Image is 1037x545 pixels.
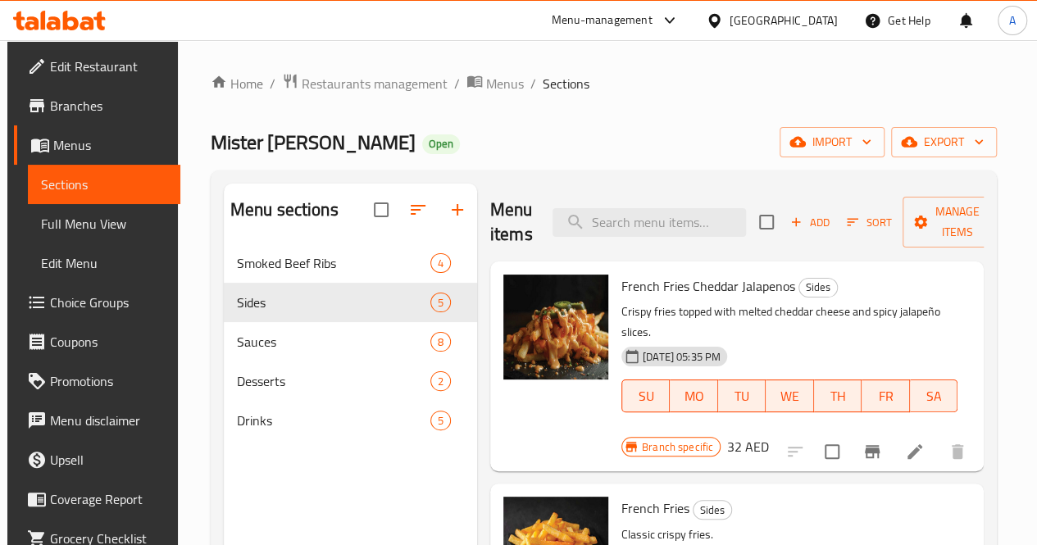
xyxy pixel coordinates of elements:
[237,332,430,352] span: Sauces
[430,332,451,352] div: items
[224,283,477,322] div: Sides5
[466,73,524,94] a: Menus
[621,496,689,520] span: French Fries
[224,322,477,361] div: Sauces8
[41,253,167,273] span: Edit Menu
[431,295,450,311] span: 5
[847,213,892,232] span: Sort
[224,401,477,440] div: Drinks5
[725,384,759,408] span: TU
[270,74,275,93] li: /
[793,132,871,152] span: import
[224,243,477,283] div: Smoked Beef Ribs4
[910,379,957,412] button: SA
[772,384,807,408] span: WE
[398,190,438,229] span: Sort sections
[891,127,997,157] button: export
[14,283,180,322] a: Choice Groups
[211,124,416,161] span: Mister [PERSON_NAME]
[836,210,903,235] span: Sort items
[904,132,984,152] span: export
[430,293,451,312] div: items
[843,210,896,235] button: Sort
[422,134,460,154] div: Open
[41,175,167,194] span: Sections
[224,237,477,447] nav: Menu sections
[905,442,925,461] a: Edit menu item
[635,439,720,455] span: Branch specific
[486,74,524,93] span: Menus
[364,193,398,227] span: Select all sections
[815,434,849,469] span: Select to update
[53,135,167,155] span: Menus
[621,274,795,298] span: French Fries Cheddar Jalapenos
[727,435,769,458] h6: 32 AED
[938,432,977,471] button: delete
[237,253,430,273] span: Smoked Beef Ribs
[784,210,836,235] button: Add
[694,501,731,520] span: Sides
[50,96,167,116] span: Branches
[50,371,167,391] span: Promotions
[430,253,451,273] div: items
[621,379,670,412] button: SU
[224,361,477,401] div: Desserts2
[431,413,450,429] span: 5
[237,293,430,312] span: Sides
[430,411,451,430] div: items
[14,401,180,440] a: Menu disclaimer
[821,384,855,408] span: TH
[14,361,180,401] a: Promotions
[28,243,180,283] a: Edit Menu
[237,411,430,430] span: Drinks
[784,210,836,235] span: Add item
[431,334,450,350] span: 8
[50,450,167,470] span: Upsell
[621,525,957,545] p: Classic crispy fries.
[788,213,832,232] span: Add
[237,371,430,391] span: Desserts
[211,73,998,94] nav: breadcrumb
[282,73,448,94] a: Restaurants management
[543,74,589,93] span: Sections
[14,86,180,125] a: Branches
[14,440,180,479] a: Upsell
[230,198,339,222] h2: Menu sections
[718,379,766,412] button: TU
[28,204,180,243] a: Full Menu View
[14,322,180,361] a: Coupons
[670,379,717,412] button: MO
[28,165,180,204] a: Sections
[530,74,536,93] li: /
[1009,11,1016,30] span: A
[430,371,451,391] div: items
[916,202,999,243] span: Manage items
[431,256,450,271] span: 4
[903,197,1012,248] button: Manage items
[490,198,533,247] h2: Menu items
[454,74,460,93] li: /
[799,278,837,297] span: Sides
[431,374,450,389] span: 2
[14,479,180,519] a: Coverage Report
[676,384,711,408] span: MO
[766,379,813,412] button: WE
[552,11,653,30] div: Menu-management
[749,205,784,239] span: Select section
[211,74,263,93] a: Home
[50,332,167,352] span: Coupons
[621,302,957,343] p: Crispy fries topped with melted cheddar cheese and spicy jalapeño slices.
[438,190,477,229] button: Add section
[50,57,167,76] span: Edit Restaurant
[50,489,167,509] span: Coverage Report
[916,384,951,408] span: SA
[693,500,732,520] div: Sides
[780,127,885,157] button: import
[50,411,167,430] span: Menu disclaimer
[862,379,909,412] button: FR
